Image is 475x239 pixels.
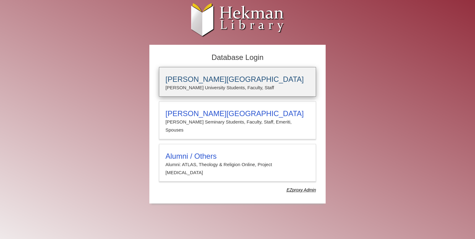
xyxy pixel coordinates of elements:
h2: Database Login [156,51,319,64]
summary: Alumni / OthersAlumni: ATLAS, Theology & Religion Online, Project [MEDICAL_DATA] [165,152,310,177]
dfn: Use Alumni login [287,187,316,192]
a: [PERSON_NAME][GEOGRAPHIC_DATA][PERSON_NAME] Seminary Students, Faculty, Staff, Emeriti, Spouses [159,101,316,139]
h3: [PERSON_NAME][GEOGRAPHIC_DATA] [165,109,310,118]
p: [PERSON_NAME] University Students, Faculty, Staff [165,84,310,92]
p: Alumni: ATLAS, Theology & Religion Online, Project [MEDICAL_DATA] [165,161,310,177]
a: [PERSON_NAME][GEOGRAPHIC_DATA][PERSON_NAME] University Students, Faculty, Staff [159,67,316,97]
h3: [PERSON_NAME][GEOGRAPHIC_DATA] [165,75,310,84]
h3: Alumni / Others [165,152,310,161]
p: [PERSON_NAME] Seminary Students, Faculty, Staff, Emeriti, Spouses [165,118,310,134]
